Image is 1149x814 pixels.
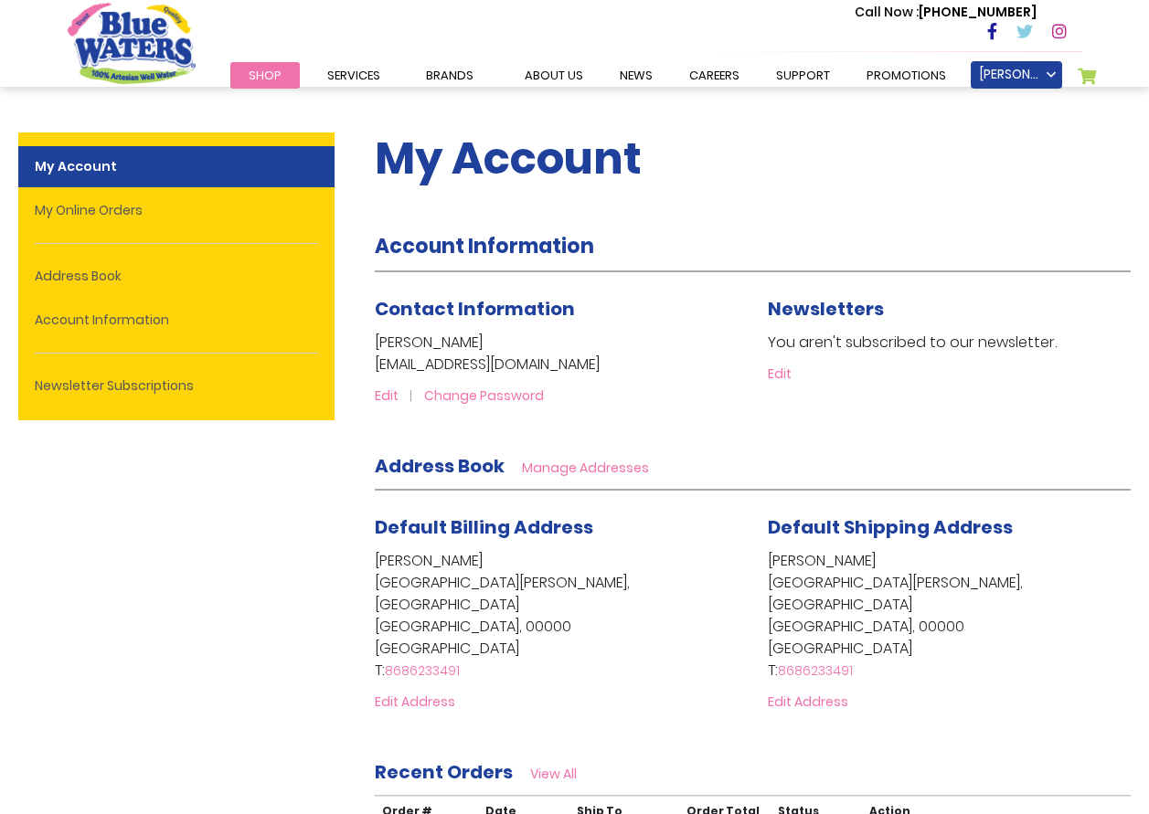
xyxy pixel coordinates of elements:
strong: Recent Orders [375,759,513,785]
a: View All [530,765,577,783]
a: Edit [375,386,420,405]
span: My Account [375,128,642,189]
a: Address Book [18,256,335,297]
a: careers [671,62,758,89]
a: News [601,62,671,89]
span: Call Now : [855,3,919,21]
strong: Address Book [375,453,505,479]
span: Newsletters [768,296,884,322]
a: Manage Addresses [522,459,649,477]
a: store logo [68,3,196,83]
a: Edit Address [375,692,455,711]
a: Newsletter Subscriptions [18,365,335,407]
span: Contact Information [375,296,575,322]
span: Default Billing Address [375,514,593,540]
a: Change Password [424,386,544,405]
a: Account Information [18,300,335,341]
span: Default Shipping Address [768,514,1013,540]
a: 8686233491 [385,661,460,680]
strong: My Account [18,146,335,187]
a: about us [506,62,601,89]
span: Services [327,67,380,84]
span: Edit [375,386,399,405]
span: Brands [426,67,473,84]
p: You aren't subscribed to our newsletter. [768,332,1131,354]
a: 8686233491 [778,661,853,680]
a: Edit [768,365,792,383]
span: Shop [249,67,282,84]
a: Promotions [848,62,964,89]
p: [PHONE_NUMBER] [855,3,1037,22]
a: My Online Orders [18,190,335,231]
p: [PERSON_NAME] [EMAIL_ADDRESS][DOMAIN_NAME] [375,332,738,375]
a: support [758,62,848,89]
a: [PERSON_NAME] [971,61,1062,89]
a: Edit Address [768,692,848,711]
strong: Account Information [375,232,594,260]
address: [PERSON_NAME] [GEOGRAPHIC_DATA][PERSON_NAME], [GEOGRAPHIC_DATA] [GEOGRAPHIC_DATA], 00000 [GEOGRAP... [375,550,738,682]
address: [PERSON_NAME] [GEOGRAPHIC_DATA][PERSON_NAME], [GEOGRAPHIC_DATA] [GEOGRAPHIC_DATA], 00000 [GEOGRAP... [768,550,1131,682]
